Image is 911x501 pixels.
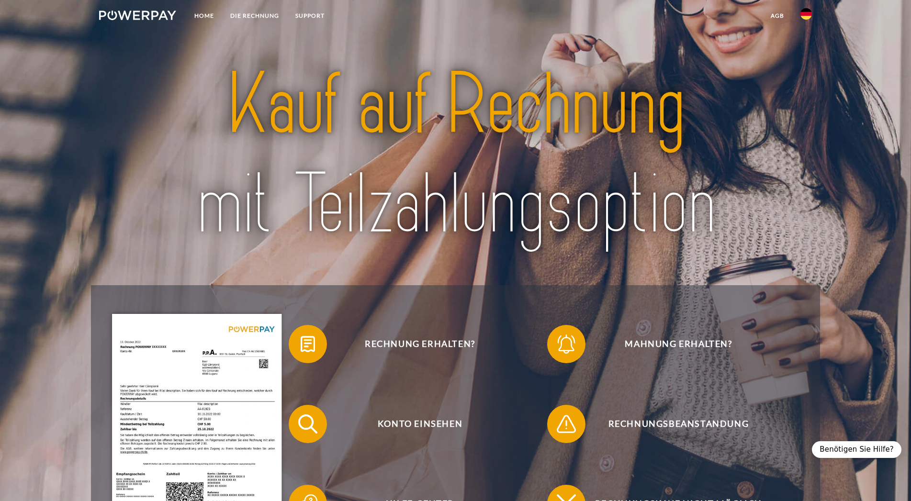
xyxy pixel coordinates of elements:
img: qb_bell.svg [554,332,578,356]
button: Rechnungsbeanstandung [547,405,796,443]
img: logo-powerpay-white.svg [99,11,176,20]
a: DIE RECHNUNG [222,7,287,24]
img: title-powerpay_de.svg [135,50,776,259]
a: SUPPORT [287,7,333,24]
button: Konto einsehen [289,405,538,443]
button: Mahnung erhalten? [547,325,796,363]
span: Rechnung erhalten? [303,325,537,363]
button: Rechnung erhalten? [289,325,538,363]
img: de [800,8,812,20]
a: Home [186,7,222,24]
span: Rechnungsbeanstandung [561,405,796,443]
a: agb [763,7,792,24]
img: qb_bill.svg [296,332,320,356]
span: Mahnung erhalten? [561,325,796,363]
span: Konto einsehen [303,405,537,443]
div: Benötigen Sie Hilfe? [812,441,901,458]
img: qb_search.svg [296,412,320,436]
img: qb_warning.svg [554,412,578,436]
